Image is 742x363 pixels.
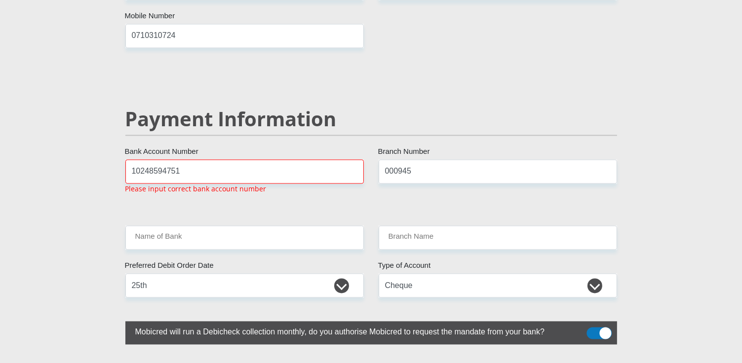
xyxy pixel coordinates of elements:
[125,24,364,48] input: Mobile Number
[125,159,364,183] input: Bank Account Number
[125,183,267,194] p: Please input correct bank account number
[125,225,364,250] input: Name of Bank
[125,107,617,131] h2: Payment Information
[125,321,568,340] label: Mobicred will run a Debicheck collection monthly, do you authorise Mobicred to request the mandat...
[379,159,617,183] input: Branch Number
[379,225,617,250] input: Branch Name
